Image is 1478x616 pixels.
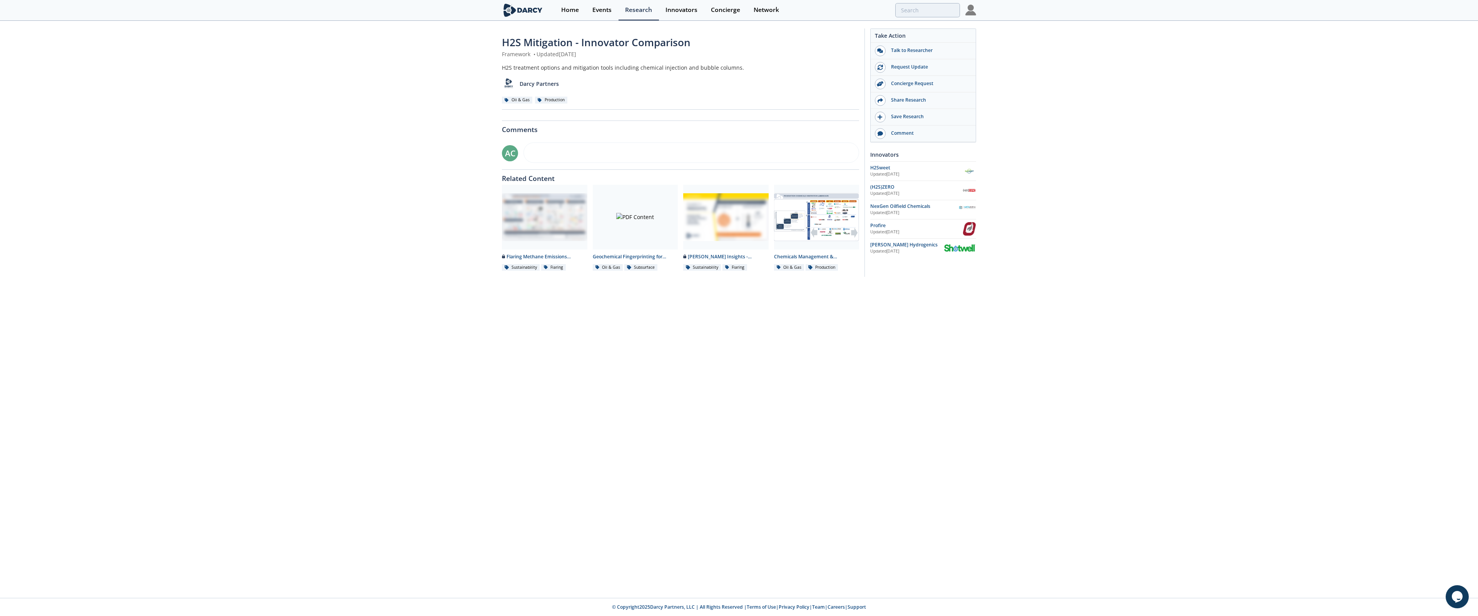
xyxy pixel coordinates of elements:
a: Flaring Methane Emissions Reduction - Technology Landscape preview Flaring Methane Emissions Redu... [499,185,590,271]
a: [PERSON_NAME] Hydrogenics Updated[DATE] Shotwell Hydrogenics [870,241,976,255]
div: Comments [502,121,859,133]
div: Updated [DATE] [870,248,944,254]
div: Production [806,264,838,271]
div: NexGen Oilfield Chemicals [870,203,958,210]
div: Concierge Request [886,80,972,87]
div: Research [625,7,652,13]
p: Darcy Partners [520,80,559,88]
div: Innovators [665,7,697,13]
div: Network [754,7,779,13]
div: Oil & Gas [502,97,532,104]
div: [PERSON_NAME] Hydrogenics [870,241,944,248]
p: © Copyright 2025 Darcy Partners, LLC | All Rights Reserved | | | | | [454,604,1024,611]
a: (H2S)ZERO Updated[DATE] (H2S)ZERO [870,184,976,197]
div: H2Sweet [870,164,963,171]
div: Concierge [711,7,740,13]
div: Updated [DATE] [870,210,958,216]
span: H2S Mitigation - Innovator Comparison [502,35,691,49]
div: Take Action [871,32,976,43]
a: Team [812,604,825,610]
a: Terms of Use [747,604,776,610]
img: (H2S)ZERO [963,184,976,197]
div: Flaring Methane Emissions Reduction - Technology Landscape [502,253,587,260]
div: Flaring [541,264,566,271]
div: Flaring [722,264,747,271]
a: Support [848,604,866,610]
div: Home [561,7,579,13]
img: Profile [965,5,976,15]
img: logo-wide.svg [502,3,544,17]
span: • [532,50,537,58]
div: H2S treatment options and mitigation tools including chemical injection and bubble columns. [502,64,859,72]
div: [PERSON_NAME] Insights - Improved Flare Design [683,253,769,260]
div: Events [592,7,612,13]
img: H2Sweet [963,164,976,178]
a: H2Sweet Updated[DATE] H2Sweet [870,164,976,178]
img: Shotwell Hydrogenics [944,244,976,252]
div: Share Research [886,97,972,104]
div: Updated [DATE] [870,191,963,197]
div: Profire [870,222,963,229]
iframe: chat widget [1446,585,1470,608]
a: PDF Content Geochemical Fingerprinting for Production Allocation - Innovator Comparison Oil & Gas... [590,185,681,271]
div: Geochemical Fingerprinting for Production Allocation - Innovator Comparison [593,253,678,260]
div: Updated [DATE] [870,229,963,235]
div: Related Content [502,170,859,182]
div: Production [535,97,567,104]
div: (H2S)ZERO [870,184,963,191]
img: NexGen Oilfield Chemicals [958,203,976,216]
div: Chemicals Management & Optimization - Market Map [774,253,859,260]
a: Careers [828,604,845,610]
div: Oil & Gas [774,264,804,271]
div: Subsurface [624,264,657,271]
div: Updated [DATE] [870,171,963,177]
div: Comment [886,130,972,137]
div: AC [502,145,518,161]
div: Oil & Gas [593,264,623,271]
div: Talk to Researcher [886,47,972,54]
div: Framework Updated [DATE] [502,50,859,58]
a: NexGen Oilfield Chemicals Updated[DATE] NexGen Oilfield Chemicals [870,203,976,216]
div: Request Update [886,64,972,70]
div: Innovators [870,148,976,161]
a: Darcy Insights - Improved Flare Design preview [PERSON_NAME] Insights - Improved Flare Design Sus... [680,185,771,271]
a: Privacy Policy [779,604,809,610]
a: Profire Updated[DATE] Profire [870,222,976,236]
div: Save Research [886,113,972,120]
div: Sustainability [683,264,721,271]
img: Profire [963,222,976,236]
a: Chemicals Management & Optimization - Market Map preview Chemicals Management & Optimization - Ma... [771,185,862,271]
div: Sustainability [502,264,540,271]
input: Advanced Search [895,3,960,17]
